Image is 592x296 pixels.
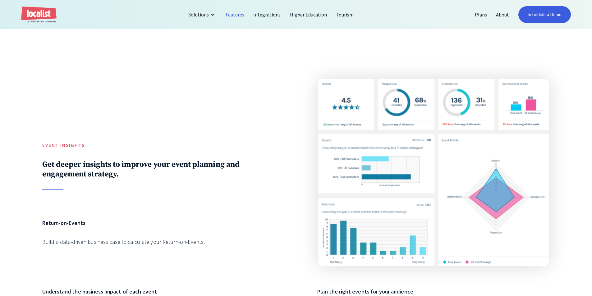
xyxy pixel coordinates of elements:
div: Solutions [188,11,209,18]
h5: Event INSIGHTS [42,142,275,149]
a: Schedule a Demo [518,6,571,23]
a: home [21,7,57,23]
a: Plans [470,7,492,22]
h6: Return-on-Events [42,219,275,227]
h6: Understand the business impact of each event [42,287,275,296]
a: Integrations [249,7,285,22]
div: Build a data-driven business case to calculate your Return-on-Events. [42,238,275,246]
a: Higher Education [286,7,332,22]
a: About [492,7,514,22]
h6: Plan the right events for your audience [317,287,550,296]
a: Features [221,7,249,22]
div: Solutions [184,7,221,22]
a: Tourism [332,7,358,22]
h2: Get deeper insights to improve your event planning and engagement strategy. [42,160,275,179]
